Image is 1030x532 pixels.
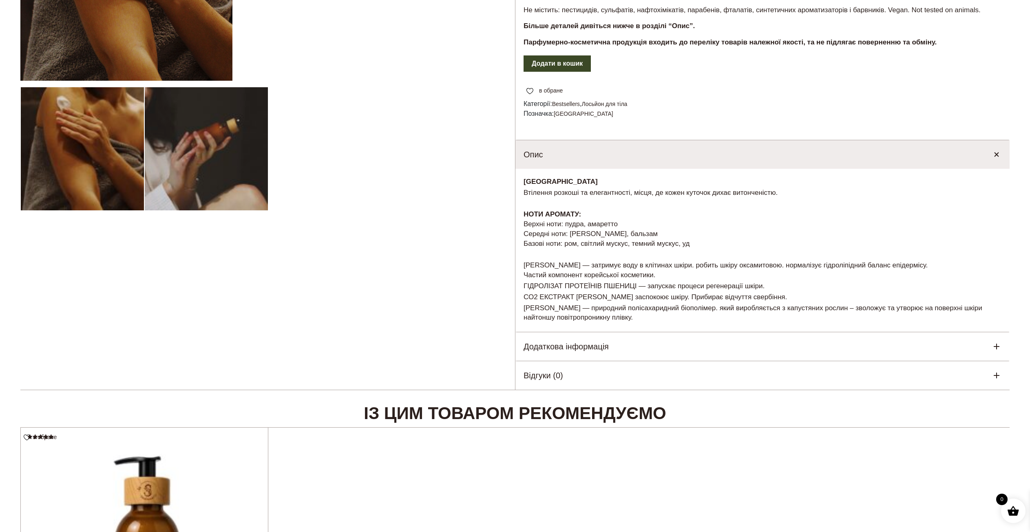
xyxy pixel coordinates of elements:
[20,403,1010,424] h2: Із цим товаром рекомендуємо
[24,434,60,440] a: в обране
[582,101,628,107] a: Лосьйон для тіла
[524,109,1001,119] span: Позначка:
[524,148,543,161] h5: Опис
[524,55,591,72] button: Додати в кошик
[524,303,1001,323] p: [PERSON_NAME] — природний полісахаридний біополімер. який виробляється з капустяних рослин – звол...
[33,434,57,440] span: в обране
[24,435,30,441] img: unfavourite.svg
[524,260,1001,280] p: [PERSON_NAME] — затримує воду в клітинах шкіри. робить шкіру оксамитовою. нормалізує гідроліпідни...
[524,281,1001,291] p: ГІДРОЛІЗАТ ПРОТЕЇНІВ ПШЕНИЦІ — запускає процеси регенерації шкіри.
[524,22,695,30] strong: Більше деталей дивіться нижче в розділі “Опис”.
[996,494,1008,505] span: 0
[554,110,613,117] a: [GEOGRAPHIC_DATA]
[524,292,1001,302] p: СО2 ЕКСТРАКТ [PERSON_NAME] заспокоює шкіру. Прибирає відчуття свербіння.
[524,38,937,46] strong: Парфумерно-косметична продукція входить до переліку товарів належної якості, та не підлягає повер...
[524,340,609,353] h5: Додаткова інформація
[524,86,566,95] a: в обране
[524,210,1001,248] p: Верхні ноти: пудра, амаретто Середні ноти: [PERSON_NAME], бальзам Базові ноти: ром, світлий муску...
[526,88,533,95] img: unfavourite.svg
[524,178,598,185] strong: [GEOGRAPHIC_DATA]
[524,5,1001,15] p: Не містить: пестицидів, сульфатів, нафтохімікатів, парабенів, фталатів, синтетичних ароматизаторі...
[552,101,580,107] a: Bestsellers
[524,99,1001,109] span: Категорії: ,
[524,369,563,382] h5: Відгуки (0)
[524,210,581,218] strong: НОТИ АРОМАТУ:
[539,86,563,95] span: в обране
[524,188,1001,198] p: Втілення розкоші та елегантності, місця, де кожен куточок дихає витонченістю.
